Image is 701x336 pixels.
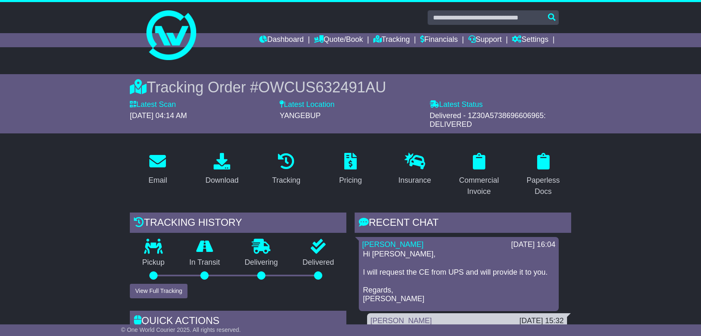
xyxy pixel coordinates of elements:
[177,258,233,267] p: In Transit
[267,150,306,189] a: Tracking
[468,33,502,47] a: Support
[272,175,300,186] div: Tracking
[363,250,555,304] p: Hi [PERSON_NAME], I will request the CE from UPS and will provide it to you. Regards, [PERSON_NAME]
[339,175,362,186] div: Pricing
[121,326,241,333] span: © One World Courier 2025. All rights reserved.
[130,311,346,333] div: Quick Actions
[430,111,546,129] span: Delivered - 1Z30A5738696606965: DELIVERED
[398,175,431,186] div: Insurance
[430,100,483,109] label: Latest Status
[512,33,548,47] a: Settings
[290,258,347,267] p: Delivered
[130,111,187,120] span: [DATE] 04:14 AM
[355,213,571,235] div: RECENT CHAT
[370,317,432,325] a: [PERSON_NAME]
[232,258,290,267] p: Delivering
[130,100,176,109] label: Latest Scan
[258,79,386,96] span: OWCUS632491AU
[130,284,187,298] button: View Full Tracking
[280,111,321,120] span: YANGEBUP
[362,240,424,249] a: [PERSON_NAME]
[148,175,167,186] div: Email
[451,150,507,200] a: Commercial Invoice
[420,33,458,47] a: Financials
[130,78,571,96] div: Tracking Order #
[333,150,367,189] a: Pricing
[205,175,239,186] div: Download
[280,100,334,109] label: Latest Location
[515,150,571,200] a: Paperless Docs
[259,33,304,47] a: Dashboard
[200,150,244,189] a: Download
[393,150,436,189] a: Insurance
[519,317,564,326] div: [DATE] 15:32
[373,33,410,47] a: Tracking
[456,175,501,197] div: Commercial Invoice
[143,150,173,189] a: Email
[511,240,555,249] div: [DATE] 16:04
[130,258,177,267] p: Pickup
[130,213,346,235] div: Tracking history
[314,33,363,47] a: Quote/Book
[521,175,566,197] div: Paperless Docs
